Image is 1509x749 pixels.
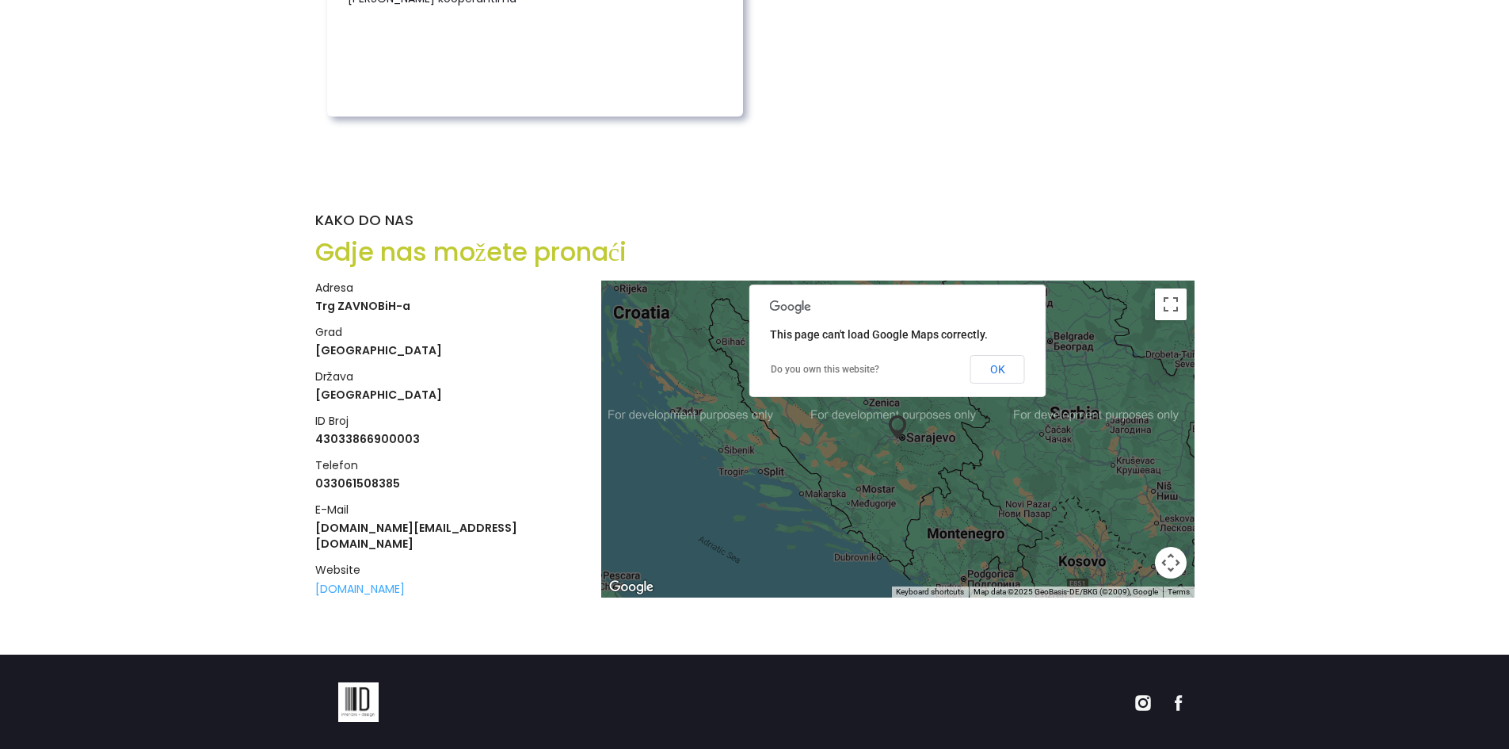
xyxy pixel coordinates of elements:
h5: adresa [315,280,582,296]
img: facebook [1151,695,1183,711]
h4: [GEOGRAPHIC_DATA] [315,387,582,403]
h4: KAKO DO NAS [315,164,413,229]
h4: 43033866900003 [315,431,582,447]
a: Do you own this website? [771,364,879,375]
h4: [GEOGRAPHIC_DATA] [315,342,582,358]
h5: website [315,562,582,578]
img: company logo [315,682,402,722]
a: Terms (opens in new tab) [1168,587,1190,596]
span: Map data ©2025 GeoBasis-DE/BKG (©2009), Google [974,587,1158,596]
h4: 033061508385 [315,476,582,491]
h5: država [315,369,582,384]
h2: Gdje nas možete pronaći [315,237,627,267]
a: Open this area in Google Maps (opens a new window) [605,577,657,598]
img: instagram [1111,695,1151,711]
h5: grad [315,324,582,340]
button: OK [970,355,1025,384]
h4: [DOMAIN_NAME][EMAIL_ADDRESS][DOMAIN_NAME] [315,520,582,552]
img: My position [886,415,909,439]
button: Keyboard shortcuts [896,587,964,598]
button: Map camera controls [1155,547,1187,579]
h5: e-mail [315,502,582,518]
button: Toggle fullscreen view [1155,289,1187,320]
h5: telefon [315,457,582,473]
img: Google [605,577,657,598]
a: [DOMAIN_NAME] [315,581,405,597]
h4: Trg ZAVNOBiH-a [315,298,582,314]
h5: ID broj [315,413,582,429]
span: This page can't load Google Maps correctly. [770,328,988,341]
